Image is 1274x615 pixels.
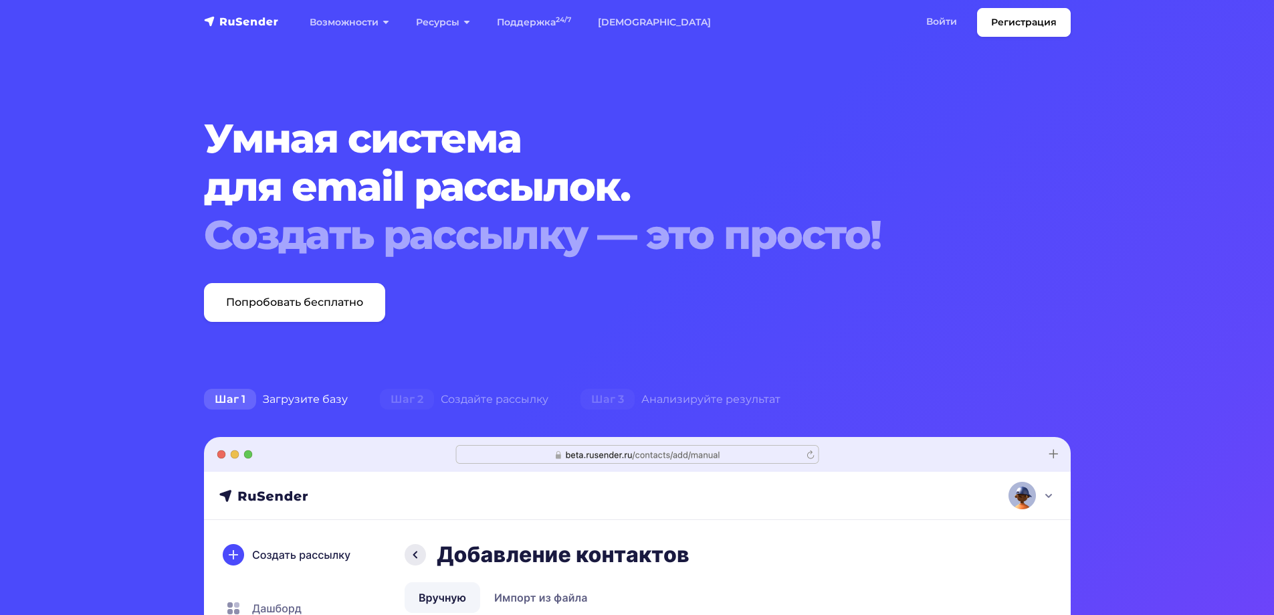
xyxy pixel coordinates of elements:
[580,389,635,410] span: Шаг 3
[977,8,1071,37] a: Регистрация
[484,9,585,36] a: Поддержка24/7
[564,386,797,413] div: Анализируйте результат
[585,9,724,36] a: [DEMOGRAPHIC_DATA]
[204,114,997,259] h1: Умная система для email рассылок.
[556,15,571,24] sup: 24/7
[204,283,385,322] a: Попробовать бесплатно
[204,15,279,28] img: RuSender
[188,386,364,413] div: Загрузите базу
[364,386,564,413] div: Создайте рассылку
[380,389,434,410] span: Шаг 2
[403,9,484,36] a: Ресурсы
[204,211,997,259] div: Создать рассылку — это просто!
[204,389,256,410] span: Шаг 1
[296,9,403,36] a: Возможности
[913,8,970,35] a: Войти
